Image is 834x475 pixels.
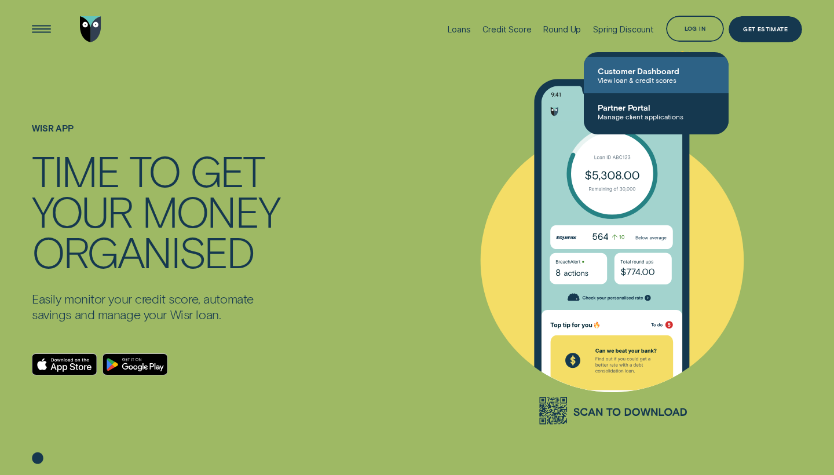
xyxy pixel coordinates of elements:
[32,150,119,191] div: TIME
[32,191,132,231] div: YOUR
[543,24,581,34] div: Round Up
[448,24,470,34] div: Loans
[584,57,729,93] a: Customer DashboardView loan & credit scores
[32,150,283,271] h4: TIME TO GET YOUR MONEY ORGANISED
[32,231,254,272] div: ORGANISED
[129,150,180,191] div: TO
[28,16,54,42] button: Open Menu
[190,150,264,191] div: GET
[103,353,168,375] a: Android App on Google Play
[80,16,102,42] img: Wisr
[598,76,715,84] span: View loan & credit scores
[32,353,97,375] a: Download on the App Store
[593,24,654,34] div: Spring Discount
[598,66,715,76] span: Customer Dashboard
[142,191,279,231] div: MONEY
[584,93,729,130] a: Partner PortalManage client applications
[482,24,531,34] div: Credit Score
[666,16,724,42] button: Log in
[598,112,715,120] span: Manage client applications
[32,123,283,150] h1: WISR APP
[729,16,802,42] a: Get Estimate
[598,103,715,112] span: Partner Portal
[32,291,283,322] p: Easily monitor your credit score, automate savings and manage your Wisr loan.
